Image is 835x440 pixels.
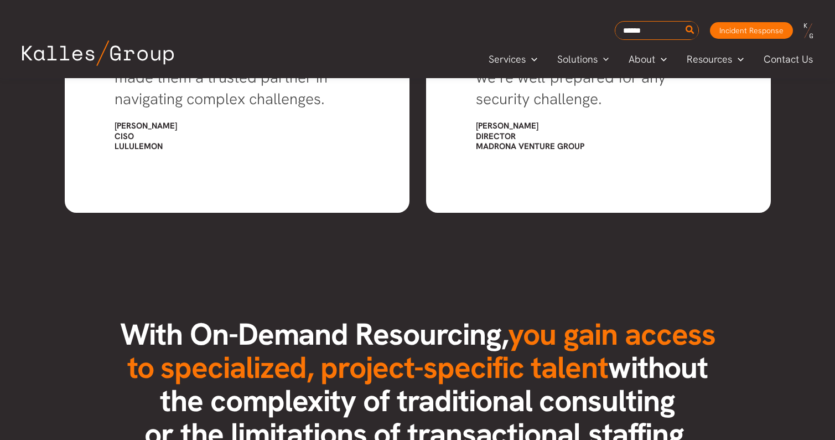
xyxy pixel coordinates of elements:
[526,51,537,68] span: Menu Toggle
[754,51,824,68] a: Contact Us
[115,121,360,152] h6: [PERSON_NAME] CISO Lululemon
[479,50,824,68] nav: Primary Site Navigation
[687,51,732,68] span: Resources
[629,51,655,68] span: About
[489,51,526,68] span: Services
[598,51,609,68] span: Menu Toggle
[476,121,721,152] h6: [PERSON_NAME] Director Madrona Venture Group
[22,40,174,66] img: Kalles Group
[479,51,547,68] a: ServicesMenu Toggle
[683,22,697,39] button: Search
[732,51,744,68] span: Menu Toggle
[557,51,598,68] span: Solutions
[619,51,677,68] a: AboutMenu Toggle
[547,51,619,68] a: SolutionsMenu Toggle
[655,51,667,68] span: Menu Toggle
[764,51,813,68] span: Contact Us
[710,22,793,39] a: Incident Response
[127,314,715,387] span: you gain access to specialized, project-specific talent
[677,51,754,68] a: ResourcesMenu Toggle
